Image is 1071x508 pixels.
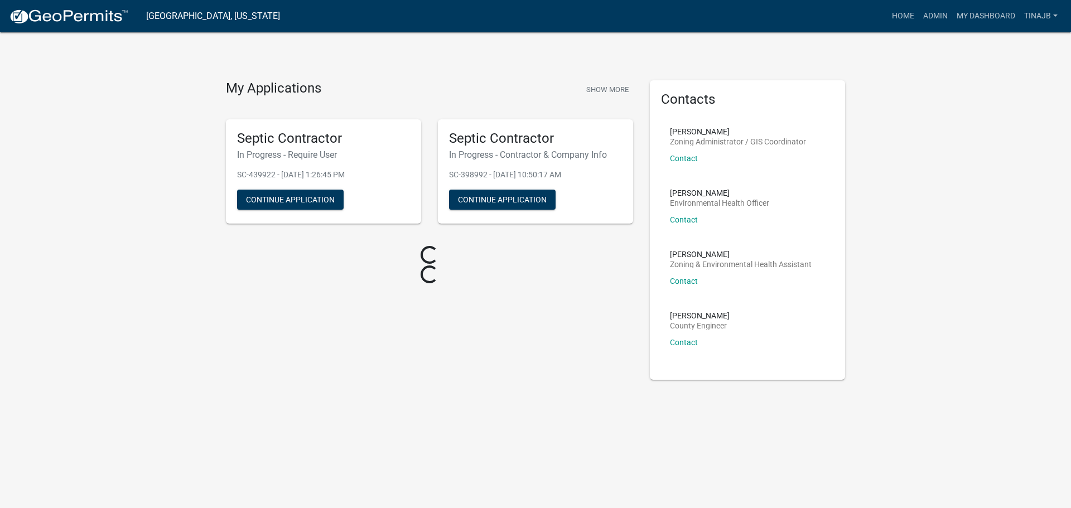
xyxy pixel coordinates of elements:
[237,149,410,160] h6: In Progress - Require User
[237,169,410,181] p: SC-439922 - [DATE] 1:26:45 PM
[237,130,410,147] h5: Septic Contractor
[449,190,556,210] button: Continue Application
[670,277,698,286] a: Contact
[670,312,730,320] p: [PERSON_NAME]
[670,189,769,197] p: [PERSON_NAME]
[670,199,769,207] p: Environmental Health Officer
[919,6,952,27] a: Admin
[670,138,806,146] p: Zoning Administrator / GIS Coordinator
[670,154,698,163] a: Contact
[952,6,1020,27] a: My Dashboard
[887,6,919,27] a: Home
[670,128,806,136] p: [PERSON_NAME]
[449,130,622,147] h5: Septic Contractor
[661,91,834,108] h5: Contacts
[146,7,280,26] a: [GEOGRAPHIC_DATA], [US_STATE]
[670,215,698,224] a: Contact
[670,250,812,258] p: [PERSON_NAME]
[449,169,622,181] p: SC-398992 - [DATE] 10:50:17 AM
[449,149,622,160] h6: In Progress - Contractor & Company Info
[237,190,344,210] button: Continue Application
[582,80,633,99] button: Show More
[670,338,698,347] a: Contact
[670,260,812,268] p: Zoning & Environmental Health Assistant
[226,80,321,97] h4: My Applications
[1020,6,1062,27] a: Tinajb
[670,322,730,330] p: County Engineer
